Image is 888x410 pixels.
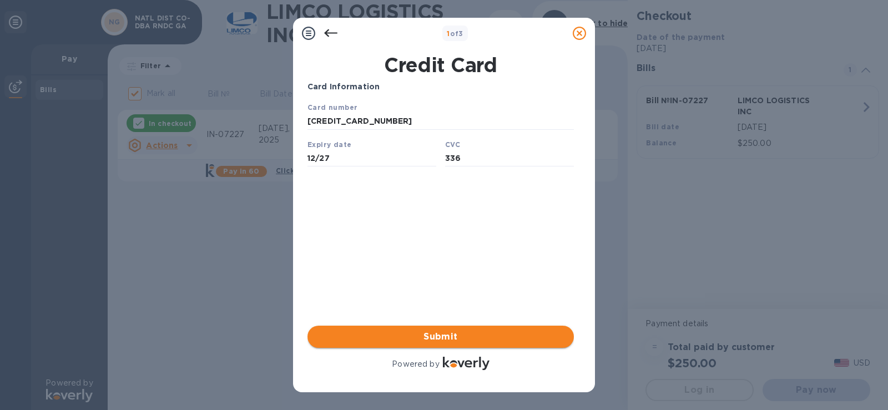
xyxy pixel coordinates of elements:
[447,29,463,38] b: of 3
[447,29,450,38] span: 1
[443,357,490,370] img: Logo
[307,102,574,170] iframe: Your browser does not support iframes
[307,82,380,91] b: Card Information
[307,326,574,348] button: Submit
[392,358,439,370] p: Powered by
[316,330,565,343] span: Submit
[303,53,578,77] h1: Credit Card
